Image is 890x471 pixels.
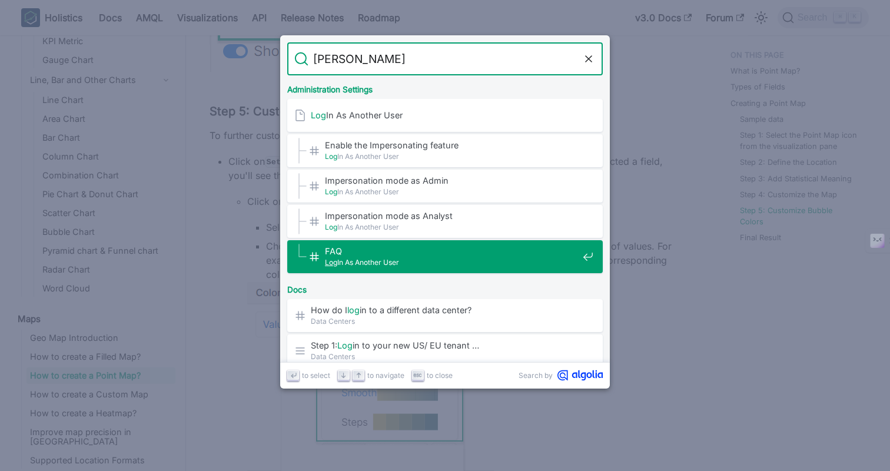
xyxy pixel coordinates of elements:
[325,151,578,162] span: In As Another User
[287,240,603,273] a: FAQ​LogIn As Another User
[582,52,596,66] button: Clear the query
[367,370,404,381] span: to navigate
[325,221,578,233] span: In As Another User
[287,334,603,367] a: Step 1:Login to your new US/ EU tenant …Data Centers
[347,305,360,315] mark: log
[337,340,353,350] mark: Log
[311,110,326,120] mark: Log
[325,186,578,197] span: In As Another User
[287,99,603,132] a: LogIn As Another User
[519,370,603,381] a: Search byAlgolia
[413,371,422,380] svg: Escape key
[325,152,337,161] mark: Log
[287,134,603,167] a: Enable the Impersonating feature​LogIn As Another User
[287,170,603,203] a: Impersonation mode as Admin​LogIn As Another User
[311,110,578,121] span: In As Another User
[339,371,348,380] svg: Arrow down
[311,351,578,362] span: Data Centers
[308,42,582,75] input: Search docs
[325,210,578,221] span: Impersonation mode as Analyst​
[311,340,578,351] span: Step 1: in to your new US/ EU tenant …
[289,371,298,380] svg: Enter key
[302,370,330,381] span: to select
[325,223,337,231] mark: Log
[325,246,578,257] span: FAQ​
[325,258,337,267] mark: Log
[287,299,603,332] a: How do Ilogin to a different data center?​Data Centers
[285,75,605,99] div: Administration Settings
[325,140,578,151] span: Enable the Impersonating feature​
[287,205,603,238] a: Impersonation mode as Analyst​LogIn As Another User
[325,187,337,196] mark: Log
[285,276,605,299] div: Docs
[427,370,453,381] span: to close
[311,304,578,316] span: How do I in to a different data center?​
[557,370,603,381] svg: Algolia
[325,257,578,268] span: In As Another User
[354,371,363,380] svg: Arrow up
[325,175,578,186] span: Impersonation mode as Admin​
[311,316,578,327] span: Data Centers
[519,370,553,381] span: Search by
